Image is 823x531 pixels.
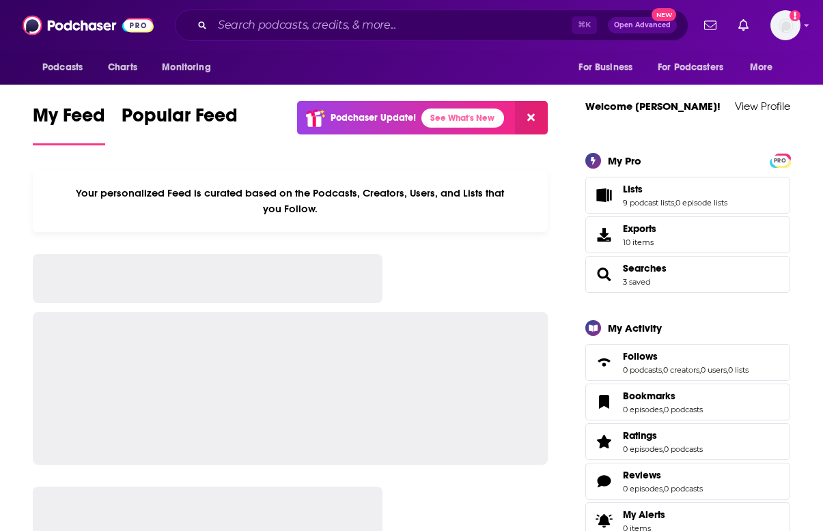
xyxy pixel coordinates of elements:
span: , [662,365,663,375]
span: Searches [585,256,790,293]
a: Popular Feed [122,104,238,145]
a: 9 podcast lists [623,198,674,207]
span: More [750,58,773,77]
span: PRO [772,156,788,166]
div: Your personalized Feed is curated based on the Podcasts, Creators, Users, and Lists that you Follow. [33,170,548,232]
span: New [652,8,676,21]
a: See What's New [421,109,504,128]
a: 0 users [701,365,727,375]
button: open menu [649,55,743,81]
a: Follows [590,353,617,372]
span: Follows [623,350,658,362]
a: 0 creators [663,365,699,375]
a: Welcome [PERSON_NAME]! [585,100,721,113]
span: For Business [578,58,632,77]
button: open menu [33,55,100,81]
span: My Alerts [623,508,665,521]
a: Bookmarks [623,390,703,402]
a: Reviews [623,469,703,481]
span: Exports [590,225,617,244]
a: PRO [772,154,788,164]
a: 0 episodes [623,444,662,454]
span: , [727,365,728,375]
span: Exports [623,223,656,235]
a: My Feed [33,104,105,145]
span: Reviews [623,469,661,481]
img: User Profile [770,10,800,40]
div: My Activity [608,321,662,334]
span: Ratings [585,423,790,460]
span: Follows [585,344,790,381]
span: Podcasts [42,58,83,77]
a: Show notifications dropdown [699,14,722,37]
a: 0 podcasts [664,444,703,454]
span: For Podcasters [658,58,723,77]
span: Lists [585,177,790,214]
span: , [674,198,675,207]
a: Ratings [590,432,617,451]
span: , [662,484,664,493]
a: View Profile [735,100,790,113]
a: 0 episodes [623,484,662,493]
a: Show notifications dropdown [733,14,754,37]
button: open menu [569,55,650,81]
a: Reviews [590,472,617,491]
a: Ratings [623,429,703,442]
svg: Add a profile image [790,10,800,21]
img: Podchaser - Follow, Share and Rate Podcasts [23,12,154,38]
a: 0 podcasts [664,484,703,493]
button: open menu [152,55,228,81]
span: , [699,365,701,375]
span: My Feed [33,104,105,135]
p: Podchaser Update! [331,112,416,124]
a: Lists [623,183,727,195]
a: Lists [590,186,617,205]
a: 0 lists [728,365,749,375]
span: , [662,405,664,414]
a: Follows [623,350,749,362]
span: Bookmarks [585,384,790,420]
span: 10 items [623,238,656,247]
span: Lists [623,183,643,195]
span: Bookmarks [623,390,675,402]
span: Reviews [585,463,790,500]
span: Monitoring [162,58,210,77]
a: Searches [623,262,667,274]
button: Show profile menu [770,10,800,40]
div: Search podcasts, credits, & more... [175,10,688,41]
a: 0 podcasts [623,365,662,375]
span: Charts [108,58,137,77]
button: Open AdvancedNew [608,17,677,33]
a: Searches [590,265,617,284]
a: 0 episodes [623,405,662,414]
a: 0 podcasts [664,405,703,414]
a: 3 saved [623,277,650,287]
a: 0 episode lists [675,198,727,207]
span: Ratings [623,429,657,442]
span: ⌘ K [572,16,597,34]
a: Bookmarks [590,392,617,412]
a: Charts [99,55,145,81]
input: Search podcasts, credits, & more... [212,14,572,36]
span: Open Advanced [614,22,671,29]
span: , [662,444,664,454]
span: Logged in as audreytaylor13 [770,10,800,40]
span: Popular Feed [122,104,238,135]
a: Exports [585,216,790,253]
button: open menu [740,55,790,81]
span: My Alerts [590,511,617,530]
div: My Pro [608,154,641,167]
